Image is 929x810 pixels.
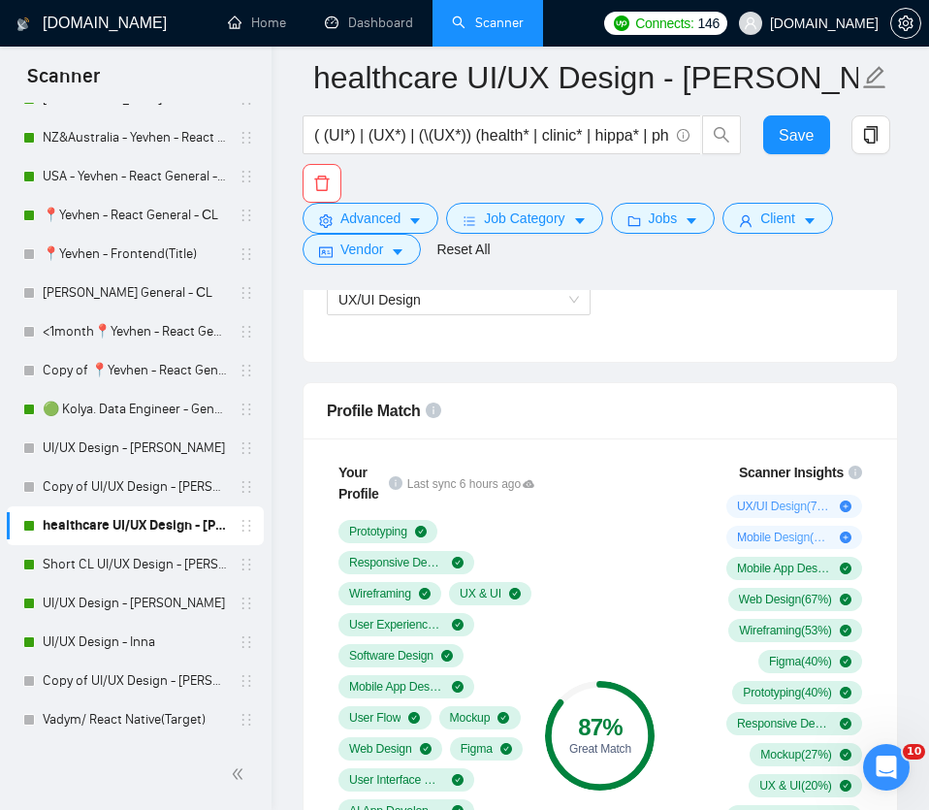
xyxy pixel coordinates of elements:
span: Profile Match [327,403,421,419]
span: Scanner Insights [739,466,844,479]
span: User Flow [349,710,400,726]
span: holder [239,208,254,223]
a: Reset All [436,239,490,260]
a: searchScanner [452,15,524,31]
a: 📍Yevhen - Frontend(Title) [43,235,227,274]
a: Copy of UI/UX Design - [PERSON_NAME] [43,468,227,506]
a: healthcare UI/UX Design - [PERSON_NAME] [43,506,227,545]
span: Web Design [349,741,412,757]
input: Scanner name... [313,53,858,102]
span: holder [239,402,254,417]
span: info-circle [426,403,441,418]
input: Search Freelance Jobs... [314,123,668,147]
img: logo [16,9,30,40]
span: check-circle [408,712,420,724]
button: delete [303,164,341,203]
span: Job Category [484,208,564,229]
span: User Experience Design [349,617,444,632]
span: caret-down [391,244,404,259]
span: setting [319,213,333,228]
span: caret-down [803,213,817,228]
a: UI/UX Design - [PERSON_NAME] [43,584,227,623]
span: Prototyping ( 40 %) [743,685,831,700]
span: Mockup ( 27 %) [760,747,831,762]
span: Wireframing [349,586,411,601]
span: holder [239,518,254,534]
span: Software Design [349,648,433,664]
span: check-circle [840,718,851,729]
span: Last sync 6 hours ago [407,475,534,494]
span: caret-down [685,213,698,228]
a: [PERSON_NAME] General - СL [43,274,227,312]
button: folderJobscaret-down [611,203,716,234]
span: Scanner [12,62,115,103]
a: Copy of UI/UX Design - [PERSON_NAME] [43,662,227,700]
span: check-circle [452,774,464,786]
span: user [744,16,757,30]
span: search [703,126,740,144]
button: idcardVendorcaret-down [303,234,421,265]
span: UX/UI Design [338,292,421,308]
span: User Interface Design [349,772,444,788]
span: Prototyping [349,524,407,539]
span: Mobile Design ( 20 %) [737,530,832,545]
span: Mobile App Design [349,679,444,695]
iframe: Intercom live chat [863,744,910,791]
span: plus-circle [840,501,851,512]
span: check-circle [840,749,851,761]
span: holder [239,440,254,456]
span: Save [779,123,814,147]
span: check-circle [840,656,851,667]
span: holder [239,363,254,378]
span: 146 [698,13,720,34]
span: holder [239,557,254,572]
a: UI/UX Design - Inna [43,623,227,662]
span: setting [891,16,920,31]
span: check-circle [840,687,851,698]
span: Client [760,208,795,229]
a: Short CL UI/UX Design - [PERSON_NAME] [43,545,227,584]
span: delete [304,175,340,192]
span: bars [463,213,476,228]
a: USA - Yevhen - React General - СL [43,157,227,196]
a: <1month📍Yevhen - React General - СL [43,312,227,351]
span: Your Profile [338,465,378,502]
span: holder [239,246,254,262]
span: UX & UI ( 20 %) [759,778,832,794]
span: user [739,213,753,228]
span: plus-circle [840,532,851,543]
span: check-circle [840,625,851,636]
button: copy [851,115,890,154]
span: holder [239,285,254,301]
span: holder [239,596,254,611]
span: Responsive Design ( 40 %) [737,716,832,731]
span: UX/UI Design ( 73 %) [737,499,832,514]
a: 📍Yevhen - React General - СL [43,196,227,235]
a: 🟢 Kolya. Data Engineer - General [43,390,227,429]
span: Figma ( 40 %) [769,654,832,669]
span: check-circle [840,594,851,605]
span: Responsive Design [349,555,444,570]
span: copy [852,126,889,144]
span: Connects: [635,13,693,34]
a: UI/UX Design - [PERSON_NAME] [43,429,227,468]
span: check-circle [509,588,521,599]
button: Save [763,115,830,154]
a: Copy of 📍Yevhen - React General - СL [43,351,227,390]
a: dashboardDashboard [325,15,413,31]
button: barsJob Categorycaret-down [446,203,602,234]
span: check-circle [497,712,509,724]
a: setting [890,16,921,31]
span: idcard [319,244,333,259]
span: holder [239,324,254,340]
span: holder [239,634,254,650]
span: check-circle [840,563,851,574]
span: check-circle [452,681,464,693]
span: holder [239,169,254,184]
span: double-left [231,764,250,784]
span: caret-down [573,213,587,228]
span: check-circle [441,650,453,662]
span: holder [239,479,254,495]
a: NZ&Australia - Yevhen - React General - СL [43,118,227,157]
button: settingAdvancedcaret-down [303,203,438,234]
